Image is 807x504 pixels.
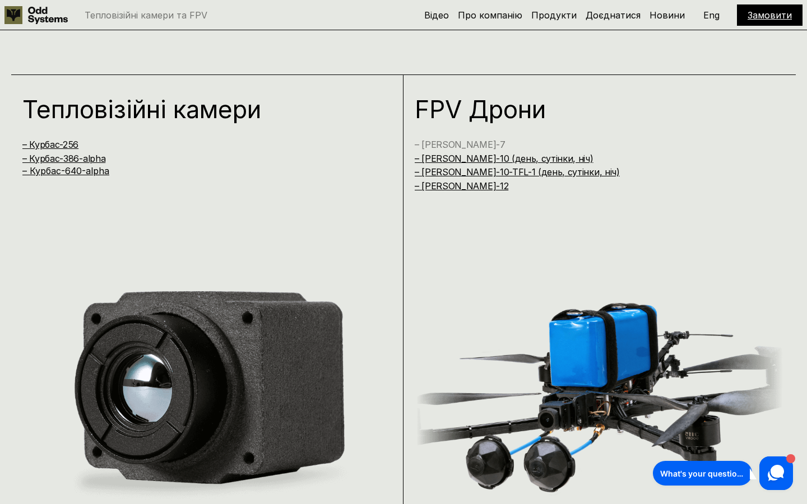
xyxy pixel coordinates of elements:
a: Про компанію [458,10,522,21]
iframe: HelpCrunch [650,454,796,493]
a: – Курбас-386-alpha [22,153,105,164]
a: Новини [650,10,685,21]
a: – [PERSON_NAME]-12 [415,180,508,192]
a: Продукти [531,10,577,21]
a: – Курбас-256 [22,139,78,150]
a: – Курбас-640-alpha [22,165,109,176]
a: – [PERSON_NAME]-10-TFL-1 (день, сутінки, ніч) [415,166,620,178]
h1: Тепловізійні камери [22,97,370,122]
a: – [PERSON_NAME]-7 [415,139,505,150]
a: – [PERSON_NAME]-10 (день, сутінки, ніч) [415,153,593,164]
a: Замовити [748,10,792,21]
a: Доєднатися [586,10,641,21]
a: Відео [424,10,449,21]
p: Тепловізійні камери та FPV [85,11,207,20]
h1: FPV Дрони [415,97,762,122]
p: Eng [703,11,720,20]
